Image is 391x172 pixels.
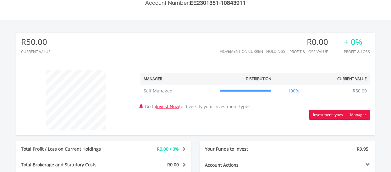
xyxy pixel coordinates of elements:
div: Your Funds to Invest [200,146,288,152]
th: Manager [140,73,217,85]
div: CURRENT VALUE [21,50,51,54]
div: R50.00 [21,37,51,47]
a: Invest Now [156,103,179,109]
span: R9.95 [357,146,368,152]
div: Profit & Loss [344,50,370,54]
button: Investment types [309,110,347,120]
span: R0.00 / 0% [157,146,179,152]
div: Total Profit / Loss on Current Holdings [16,146,118,152]
td: Self Managed [140,85,217,97]
div: Movement on Current Holdings: [219,49,286,53]
th: Current Value [312,73,370,85]
div: Go to to diversify your investment types. [136,67,375,120]
div: Distribution [246,76,271,81]
button: Manager [346,110,370,120]
td: 100% [274,85,313,97]
div: Total Brokerage and Statutory Costs [16,162,118,168]
div: Account Actions [200,162,288,168]
span: R0.00 [167,162,179,168]
div: Profit & Loss Value [289,50,336,54]
div: R0.00 [289,37,336,47]
td: R50.00 [350,85,370,97]
div: + 0% [344,37,370,47]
